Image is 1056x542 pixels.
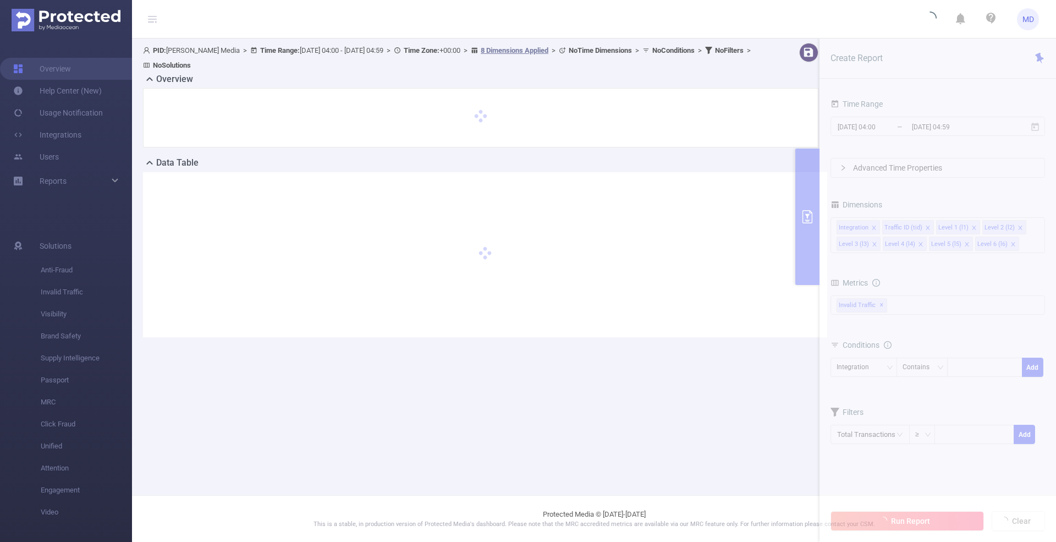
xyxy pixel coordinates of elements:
[13,58,71,80] a: Overview
[41,501,132,523] span: Video
[41,325,132,347] span: Brand Safety
[744,46,754,54] span: >
[383,46,394,54] span: >
[41,259,132,281] span: Anti-Fraud
[156,73,193,86] h2: Overview
[40,177,67,185] span: Reports
[481,46,548,54] u: 8 Dimensions Applied
[41,281,132,303] span: Invalid Traffic
[40,235,71,257] span: Solutions
[159,520,1028,529] p: This is a stable, in production version of Protected Media's dashboard. Please note that the MRC ...
[632,46,642,54] span: >
[41,479,132,501] span: Engagement
[143,47,153,54] i: icon: user
[715,46,744,54] b: No Filters
[548,46,559,54] span: >
[13,102,103,124] a: Usage Notification
[132,495,1056,542] footer: Protected Media © [DATE]-[DATE]
[240,46,250,54] span: >
[13,146,59,168] a: Users
[404,46,439,54] b: Time Zone:
[41,435,132,457] span: Unified
[41,457,132,479] span: Attention
[40,170,67,192] a: Reports
[923,12,937,27] i: icon: loading
[41,391,132,413] span: MRC
[41,303,132,325] span: Visibility
[143,46,754,69] span: [PERSON_NAME] Media [DATE] 04:00 - [DATE] 04:59 +00:00
[652,46,695,54] b: No Conditions
[695,46,705,54] span: >
[41,369,132,391] span: Passport
[460,46,471,54] span: >
[153,61,191,69] b: No Solutions
[156,156,199,169] h2: Data Table
[153,46,166,54] b: PID:
[260,46,300,54] b: Time Range:
[41,347,132,369] span: Supply Intelligence
[13,124,81,146] a: Integrations
[569,46,632,54] b: No Time Dimensions
[13,80,102,102] a: Help Center (New)
[41,413,132,435] span: Click Fraud
[1022,8,1034,30] span: MD
[12,9,120,31] img: Protected Media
